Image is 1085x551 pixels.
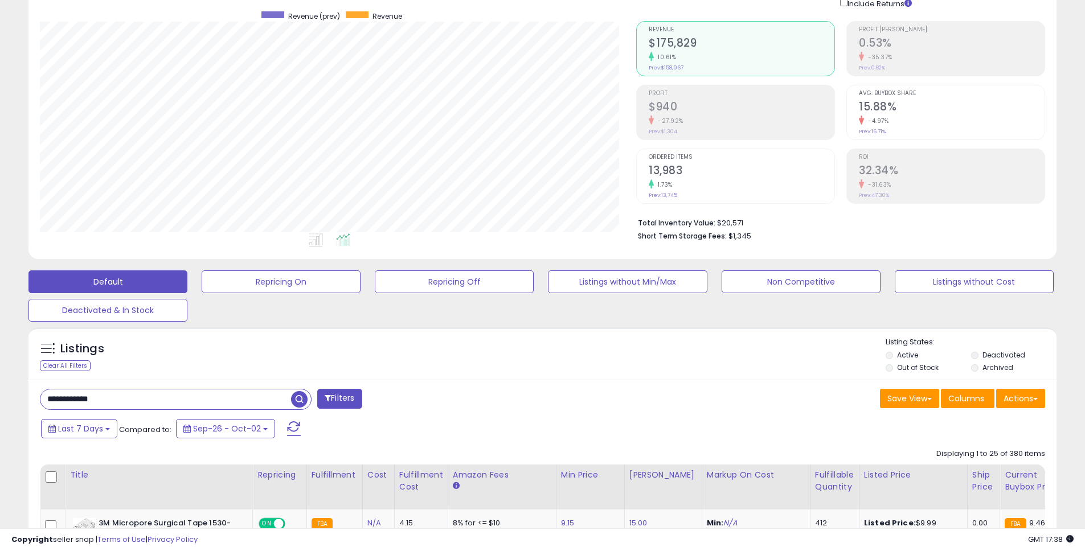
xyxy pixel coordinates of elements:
small: -4.97% [864,117,889,125]
div: Markup on Cost [707,469,805,481]
span: $1,345 [728,231,751,241]
th: The percentage added to the cost of goods (COGS) that forms the calculator for Min & Max prices. [702,464,810,509]
span: Profit [649,91,834,97]
a: Terms of Use [97,534,146,545]
span: Avg. Buybox Share [859,91,1045,97]
div: Min Price [561,469,620,481]
small: Prev: 13,745 [649,192,677,199]
div: Clear All Filters [40,360,91,371]
li: $20,571 [638,215,1037,229]
button: Last 7 Days [41,419,117,438]
h2: 15.88% [859,100,1045,116]
small: Prev: $158,967 [649,64,683,71]
span: Revenue (prev) [288,11,340,21]
small: Prev: 0.82% [859,64,885,71]
div: Repricing [257,469,302,481]
div: Fulfillable Quantity [815,469,854,493]
div: Listed Price [864,469,963,481]
small: 10.61% [654,53,676,61]
button: Filters [317,389,362,409]
button: Sep-26 - Oct-02 [176,419,275,438]
span: Compared to: [119,424,171,435]
button: Actions [996,389,1045,408]
div: seller snap | | [11,534,198,545]
div: Displaying 1 to 25 of 380 items [936,449,1045,459]
span: Revenue [372,11,402,21]
span: 2025-10-10 17:38 GMT [1028,534,1074,545]
h2: 32.34% [859,164,1045,179]
small: -35.37% [864,53,892,61]
small: -31.63% [864,180,891,189]
div: Cost [367,469,390,481]
span: Sep-26 - Oct-02 [193,423,261,434]
h2: $175,829 [649,36,834,52]
h2: 13,983 [649,164,834,179]
label: Archived [982,363,1013,372]
button: Non Competitive [722,270,881,293]
a: Privacy Policy [148,534,198,545]
p: Listing States: [886,337,1057,348]
button: Columns [941,389,994,408]
button: Listings without Min/Max [548,270,707,293]
label: Deactivated [982,350,1025,360]
label: Out of Stock [897,363,939,372]
small: Amazon Fees. [453,481,460,491]
h2: $940 [649,100,834,116]
label: Active [897,350,918,360]
button: Default [28,270,187,293]
button: Repricing On [202,270,361,293]
button: Repricing Off [375,270,534,293]
h5: Listings [60,341,104,357]
span: Revenue [649,27,834,33]
div: Title [70,469,248,481]
span: Last 7 Days [58,423,103,434]
button: Save View [880,389,939,408]
div: [PERSON_NAME] [629,469,697,481]
h2: 0.53% [859,36,1045,52]
span: ROI [859,154,1045,161]
small: 1.73% [654,180,673,189]
div: Fulfillment [312,469,358,481]
div: Fulfillment Cost [399,469,443,493]
strong: Copyright [11,534,53,545]
button: Listings without Cost [895,270,1054,293]
div: Current Buybox Price [1005,469,1063,493]
small: Prev: 16.71% [859,128,886,135]
div: Ship Price [972,469,995,493]
div: Amazon Fees [453,469,551,481]
span: Columns [948,393,984,404]
span: Profit [PERSON_NAME] [859,27,1045,33]
small: Prev: $1,304 [649,128,677,135]
b: Short Term Storage Fees: [638,231,727,241]
b: Total Inventory Value: [638,218,715,228]
small: Prev: 47.30% [859,192,889,199]
button: Deactivated & In Stock [28,299,187,322]
small: -27.92% [654,117,683,125]
span: Ordered Items [649,154,834,161]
